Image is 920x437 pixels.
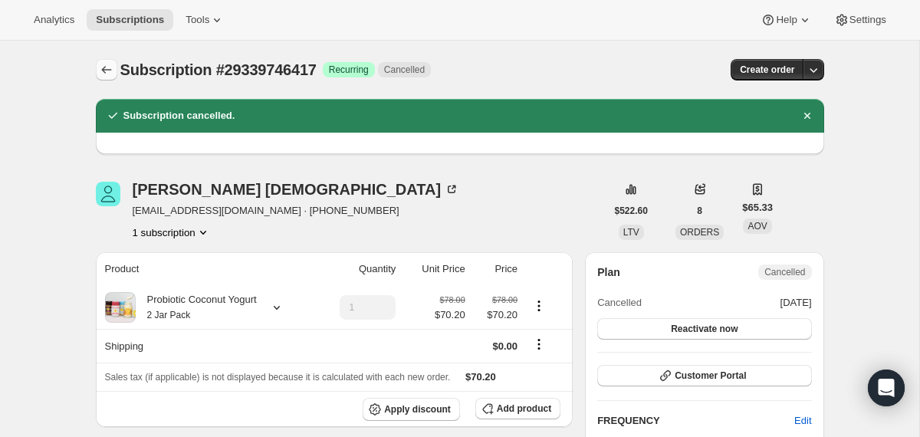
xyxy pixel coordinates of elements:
[96,329,315,363] th: Shipping
[363,398,460,421] button: Apply discount
[25,9,84,31] button: Analytics
[785,409,820,433] button: Edit
[688,200,711,222] button: 8
[794,413,811,429] span: Edit
[825,9,895,31] button: Settings
[597,318,811,340] button: Reactivate now
[597,264,620,280] h2: Plan
[797,105,818,127] button: Dismiss notification
[615,205,648,217] span: $522.60
[597,365,811,386] button: Customer Portal
[133,203,460,219] span: [EMAIL_ADDRESS][DOMAIN_NAME] · [PHONE_NUMBER]
[400,252,469,286] th: Unit Price
[96,182,120,206] span: Christina Tebbe
[133,225,211,240] button: Product actions
[176,9,234,31] button: Tools
[780,295,812,310] span: [DATE]
[764,266,805,278] span: Cancelled
[475,398,560,419] button: Add product
[776,14,797,26] span: Help
[742,200,773,215] span: $65.33
[440,295,465,304] small: $78.00
[849,14,886,26] span: Settings
[606,200,657,222] button: $522.60
[751,9,821,31] button: Help
[497,402,551,415] span: Add product
[527,336,551,353] button: Shipping actions
[96,59,117,80] button: Subscriptions
[120,61,317,78] span: Subscription #29339746417
[740,64,794,76] span: Create order
[34,14,74,26] span: Analytics
[105,372,451,383] span: Sales tax (if applicable) is not displayed because it is calculated with each new order.
[492,295,517,304] small: $78.00
[133,182,460,197] div: [PERSON_NAME] [DEMOGRAPHIC_DATA]
[731,59,803,80] button: Create order
[675,370,746,382] span: Customer Portal
[123,108,235,123] h2: Subscription cancelled.
[96,14,164,26] span: Subscriptions
[314,252,400,286] th: Quantity
[465,371,496,383] span: $70.20
[186,14,209,26] span: Tools
[680,227,719,238] span: ORDERS
[96,252,315,286] th: Product
[747,221,767,232] span: AOV
[527,297,551,314] button: Product actions
[623,227,639,238] span: LTV
[493,340,518,352] span: $0.00
[136,292,257,323] div: Probiotic Coconut Yogurt
[329,64,369,76] span: Recurring
[597,413,794,429] h2: FREQUENCY
[435,307,465,323] span: $70.20
[671,323,738,335] span: Reactivate now
[597,295,642,310] span: Cancelled
[868,370,905,406] div: Open Intercom Messenger
[384,64,425,76] span: Cancelled
[147,310,191,320] small: 2 Jar Pack
[384,403,451,416] span: Apply discount
[87,9,173,31] button: Subscriptions
[475,307,517,323] span: $70.20
[105,292,136,323] img: product img
[697,205,702,217] span: 8
[470,252,522,286] th: Price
